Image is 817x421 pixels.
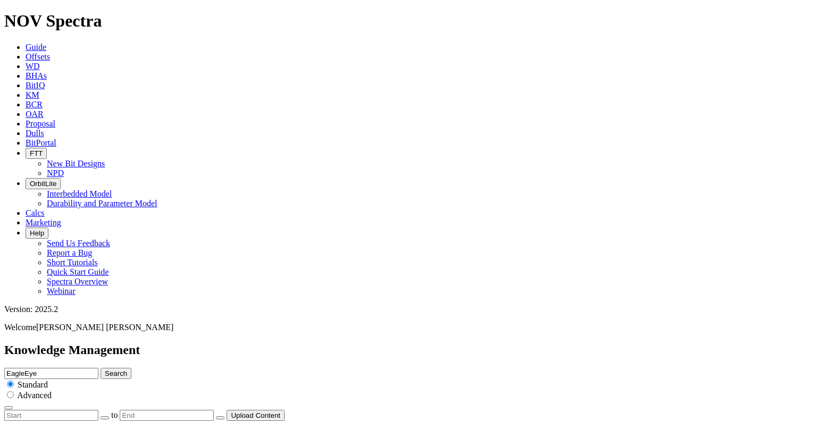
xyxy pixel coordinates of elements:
a: NPD [47,169,64,178]
a: Send Us Feedback [47,239,110,248]
a: BHAs [26,71,47,80]
a: Interbedded Model [47,189,112,198]
p: Welcome [4,323,813,332]
a: OAR [26,110,44,119]
input: Start [4,410,98,421]
h2: Knowledge Management [4,343,813,357]
button: Help [26,228,48,239]
a: New Bit Designs [47,159,105,168]
a: Marketing [26,218,61,227]
button: Upload Content [227,410,285,421]
div: Version: 2025.2 [4,305,813,314]
h1: NOV Spectra [4,11,813,31]
span: FTT [30,149,43,157]
a: Calcs [26,208,45,217]
a: Dulls [26,129,44,138]
a: Quick Start Guide [47,267,109,276]
input: e.g. Smoothsteer Record [4,368,98,379]
input: End [120,410,214,421]
a: Proposal [26,119,55,128]
a: BitPortal [26,138,56,147]
a: Short Tutorials [47,258,98,267]
span: Help [30,229,44,237]
a: Offsets [26,52,50,61]
span: Standard [18,380,48,389]
a: KM [26,90,39,99]
span: to [111,410,118,419]
button: Search [101,368,131,379]
a: BCR [26,100,43,109]
a: Webinar [47,287,76,296]
a: WD [26,62,40,71]
button: FTT [26,148,47,159]
span: [PERSON_NAME] [PERSON_NAME] [36,323,173,332]
a: Report a Bug [47,248,92,257]
a: Spectra Overview [47,277,108,286]
button: OrbitLite [26,178,61,189]
span: OrbitLite [30,180,56,188]
a: BitIQ [26,81,45,90]
a: Guide [26,43,46,52]
a: Durability and Parameter Model [47,199,157,208]
span: Advanced [17,391,52,400]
